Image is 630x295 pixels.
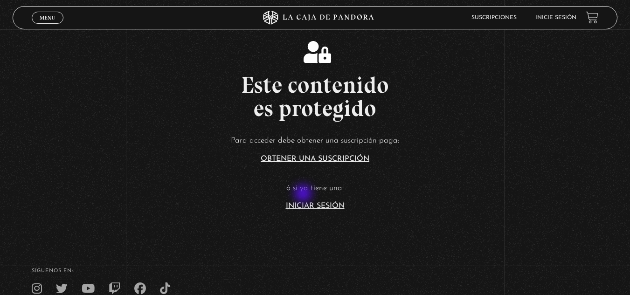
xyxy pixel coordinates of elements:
a: Iniciar Sesión [286,202,345,210]
a: View your shopping cart [586,11,598,24]
span: Cerrar [36,22,58,29]
a: Obtener una suscripción [261,155,369,163]
span: Menu [40,15,55,21]
a: Suscripciones [471,15,517,21]
h4: SÍguenos en: [32,268,599,274]
a: Inicie sesión [535,15,576,21]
